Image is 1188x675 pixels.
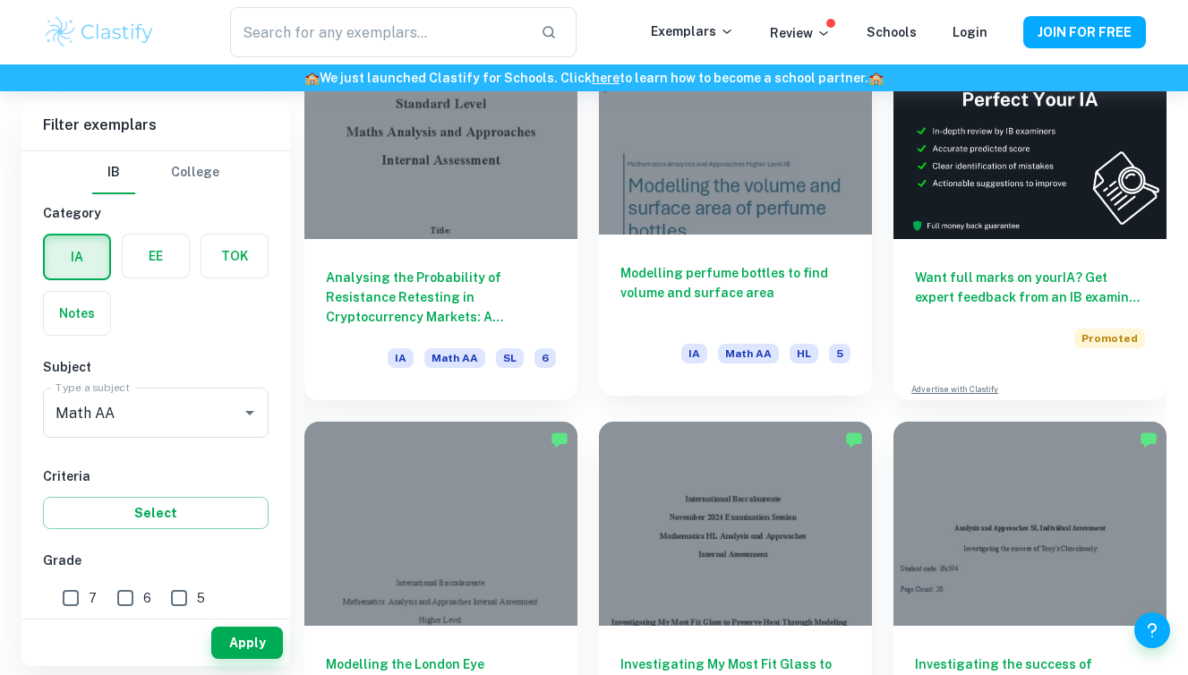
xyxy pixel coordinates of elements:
[43,466,269,486] h6: Criteria
[44,292,110,335] button: Notes
[592,71,620,85] a: here
[829,344,850,363] span: 5
[893,34,1167,239] img: Thumbnail
[123,235,189,278] button: EE
[620,263,850,322] h6: Modelling perfume bottles to find volume and surface area
[304,71,320,85] span: 🏫
[143,588,151,608] span: 6
[211,627,283,659] button: Apply
[551,431,568,449] img: Marked
[1134,612,1170,648] button: Help and Feedback
[171,151,219,194] button: College
[496,348,524,368] span: SL
[790,344,818,363] span: HL
[424,348,485,368] span: Math AA
[237,400,262,425] button: Open
[681,344,707,363] span: IA
[953,25,987,39] a: Login
[201,235,268,278] button: TOK
[1140,431,1158,449] img: Marked
[651,21,734,41] p: Exemplars
[534,348,556,368] span: 6
[4,68,1184,88] h6: We just launched Clastify for Schools. Click to learn how to become a school partner.
[1074,329,1145,348] span: Promoted
[911,383,998,396] a: Advertise with Clastify
[867,25,917,39] a: Schools
[230,7,526,57] input: Search for any exemplars...
[915,268,1145,307] h6: Want full marks on your IA ? Get expert feedback from an IB examiner!
[43,203,269,223] h6: Category
[43,551,269,570] h6: Grade
[326,268,556,327] h6: Analysing the Probability of Resistance Retesting in Cryptocurrency Markets: A Statistical Approa...
[770,23,831,43] p: Review
[845,431,863,449] img: Marked
[56,380,130,395] label: Type a subject
[599,34,872,400] a: Modelling perfume bottles to find volume and surface areaIAMath AAHL5
[893,34,1167,400] a: Want full marks on yourIA? Get expert feedback from an IB examiner!PromotedAdvertise with Clastify
[92,151,219,194] div: Filter type choice
[43,497,269,529] button: Select
[92,151,135,194] button: IB
[304,34,577,400] a: Analysing the Probability of Resistance Retesting in Cryptocurrency Markets: A Statistical Approa...
[43,357,269,377] h6: Subject
[388,348,414,368] span: IA
[197,588,205,608] span: 5
[1023,16,1146,48] button: JOIN FOR FREE
[21,100,290,150] h6: Filter exemplars
[45,235,109,278] button: IA
[43,14,157,50] img: Clastify logo
[868,71,884,85] span: 🏫
[89,588,97,608] span: 7
[718,344,779,363] span: Math AA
